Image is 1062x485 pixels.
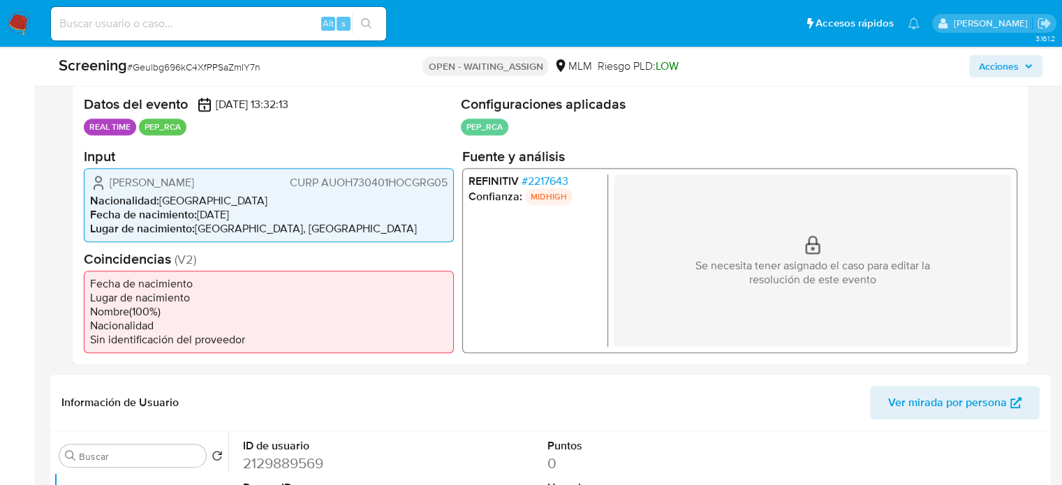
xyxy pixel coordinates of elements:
span: Alt [323,17,334,30]
button: Volver al orden por defecto [212,450,223,465]
span: # Geulbg696kC4XfPPSaZmIY7n [127,60,260,74]
span: Riesgo PLD: [597,59,678,74]
p: OPEN - WAITING_ASSIGN [422,57,548,76]
span: s [341,17,346,30]
dd: 2129889569 [243,454,432,473]
button: Buscar [65,450,76,461]
input: Buscar [79,450,200,463]
span: Acciones [979,55,1019,77]
p: ext_romamani@mercadolibre.com [953,17,1032,30]
dd: 0 [547,454,737,473]
dt: ID de usuario [243,438,432,454]
button: search-icon [352,14,381,33]
input: Buscar usuario o caso... [51,15,386,33]
span: LOW [655,58,678,74]
h1: Información de Usuario [61,396,179,410]
span: Ver mirada por persona [888,386,1007,419]
button: Ver mirada por persona [870,386,1040,419]
span: 3.161.2 [1035,33,1055,44]
a: Notificaciones [908,17,920,29]
div: MLM [554,59,591,74]
button: Acciones [969,55,1042,77]
b: Screening [59,54,127,76]
dt: Puntos [547,438,737,454]
span: Accesos rápidos [816,16,894,31]
a: Salir [1037,16,1052,31]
